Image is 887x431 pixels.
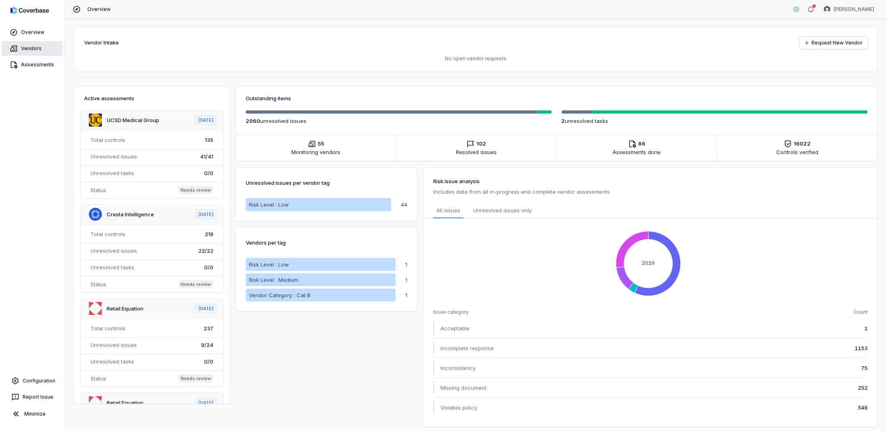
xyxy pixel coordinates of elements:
span: 548 [858,404,868,412]
a: Overview [2,25,63,40]
a: Vendors [2,41,63,56]
span: 102 [476,140,486,148]
span: Resolved issues [456,148,497,156]
span: Missing document [440,384,487,392]
img: Robert VanMeeteren avatar [824,6,830,13]
span: All issues [436,206,460,214]
span: 2060 [246,118,260,124]
span: Issue category [433,309,469,315]
h3: Active assessments [84,94,220,102]
span: Count [853,309,868,315]
span: 1153 [855,344,868,352]
p: Includes data from all in-progress and complete vendor assessments [433,187,868,196]
p: Vendor Category : Cat B [249,291,310,299]
span: Acceptable [440,324,470,332]
span: Incomplete response [440,344,494,352]
p: 1 [405,262,407,267]
a: Cresta Intelligence [107,211,154,218]
p: Risk Level : Low [249,260,289,268]
h2: Vendor Intake [84,39,119,47]
a: Assessments [2,57,63,72]
span: 86 [638,140,645,148]
p: 1 [405,293,407,298]
p: Vendors per tag [246,237,286,248]
button: Robert VanMeeteren avatar[PERSON_NAME] [819,3,879,15]
span: [PERSON_NAME] [834,6,874,13]
a: Retail Equation [107,305,143,312]
p: unresolved issue s [246,117,552,125]
a: Retail Equation [107,399,143,406]
p: Risk Level : Low [249,201,289,209]
span: 2 [562,118,565,124]
p: Risk Level : Medium [249,276,298,284]
span: Violates policy [440,404,477,412]
span: Assessments done [613,148,661,156]
p: 1 [405,277,407,283]
a: Configuration [3,374,61,388]
button: Minimize [3,406,61,422]
span: 55 [318,140,324,148]
img: logo-D7KZi-bG.svg [11,6,49,15]
text: 2029 [642,260,655,266]
h3: Risk issue analysis [433,177,868,185]
span: Overview [87,6,111,13]
span: Monitoring vendors [292,148,341,156]
p: unresolved task s [562,117,868,125]
p: Unresolved issues per vendor tag [246,177,330,188]
span: 252 [858,384,868,392]
button: Report Issue [3,390,61,404]
p: No open vendor requests [84,55,868,62]
h3: Outstanding items [246,94,868,102]
p: 44 [401,202,407,207]
span: 75 [861,364,868,372]
span: 1 [864,324,868,332]
a: Request New Vendor [799,37,868,49]
span: Controls verified [776,148,818,156]
span: Inconsistency [440,364,476,372]
a: UCSD Medical Group [107,117,159,123]
span: 16022 [794,140,811,148]
span: Unresolved issues only [473,206,532,215]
